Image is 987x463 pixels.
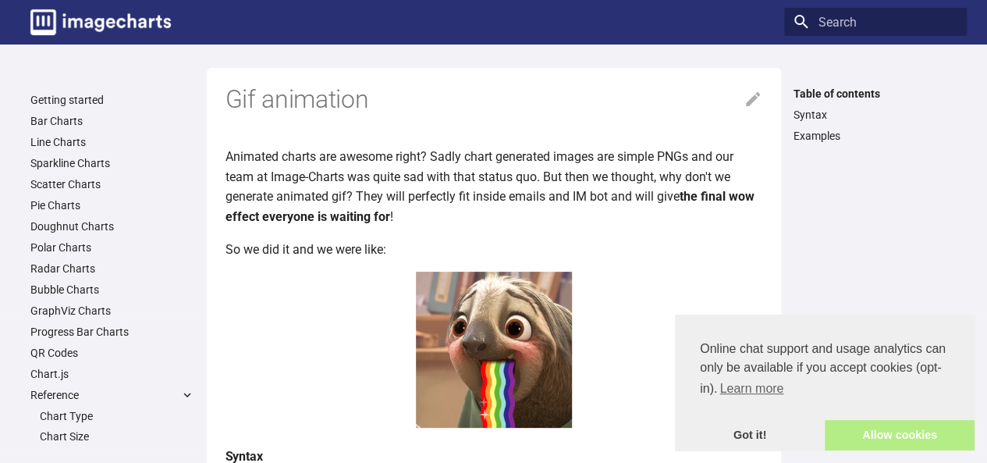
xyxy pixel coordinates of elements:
a: Chart Size [40,429,194,443]
a: Syntax [794,108,957,122]
a: Examples [794,129,957,143]
h1: Gif animation [225,84,762,116]
a: Polar Charts [30,240,194,255]
a: Image-Charts documentation [24,3,177,41]
a: GraphViz Charts [30,304,194,318]
a: Scatter Charts [30,177,194,191]
p: So we did it and we were like: [225,240,762,260]
div: cookieconsent [675,315,975,451]
a: Doughnut Charts [30,219,194,233]
a: Bar Charts [30,114,194,128]
a: Line Charts [30,135,194,149]
img: woot [416,272,572,428]
a: dismiss cookie message [675,420,825,451]
a: Sparkline Charts [30,156,194,170]
label: Reference [30,388,194,402]
input: Search [784,8,967,36]
a: QR Codes [30,346,194,360]
a: allow cookies [825,420,975,451]
p: Animated charts are awesome right? Sadly chart generated images are simple PNGs and our team at I... [225,147,762,226]
a: Chart.js [30,367,194,381]
a: Bubble Charts [30,283,194,297]
span: Online chat support and usage analytics can only be available if you accept cookies (opt-in). [700,340,950,401]
img: logo [30,9,171,35]
label: Table of contents [784,87,967,101]
a: Chart Type [40,409,194,423]
a: Pie Charts [30,198,194,212]
nav: Table of contents [784,87,967,143]
a: Radar Charts [30,262,194,276]
a: learn more about cookies [717,377,786,401]
a: Getting started [30,93,194,107]
a: Progress Bar Charts [30,325,194,339]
